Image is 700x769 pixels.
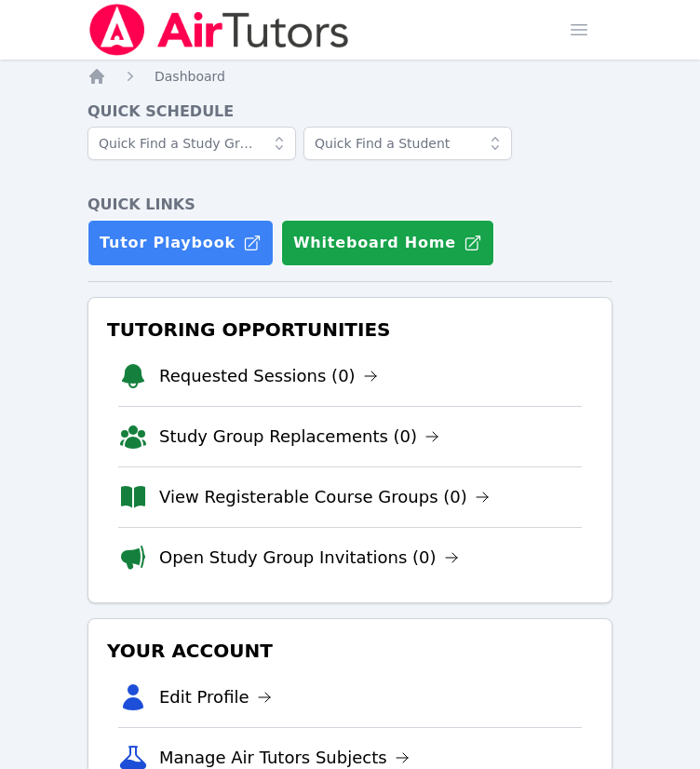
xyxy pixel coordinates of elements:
[159,684,272,710] a: Edit Profile
[159,424,439,450] a: Study Group Replacements (0)
[159,484,490,510] a: View Registerable Course Groups (0)
[87,4,351,56] img: Air Tutors
[281,220,494,266] button: Whiteboard Home
[303,127,512,160] input: Quick Find a Student
[103,313,597,346] h3: Tutoring Opportunities
[87,194,612,216] h4: Quick Links
[159,545,459,571] a: Open Study Group Invitations (0)
[87,220,274,266] a: Tutor Playbook
[87,67,612,86] nav: Breadcrumb
[103,634,597,668] h3: Your Account
[155,69,225,84] span: Dashboard
[159,363,378,389] a: Requested Sessions (0)
[87,101,612,123] h4: Quick Schedule
[87,127,296,160] input: Quick Find a Study Group
[155,67,225,86] a: Dashboard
